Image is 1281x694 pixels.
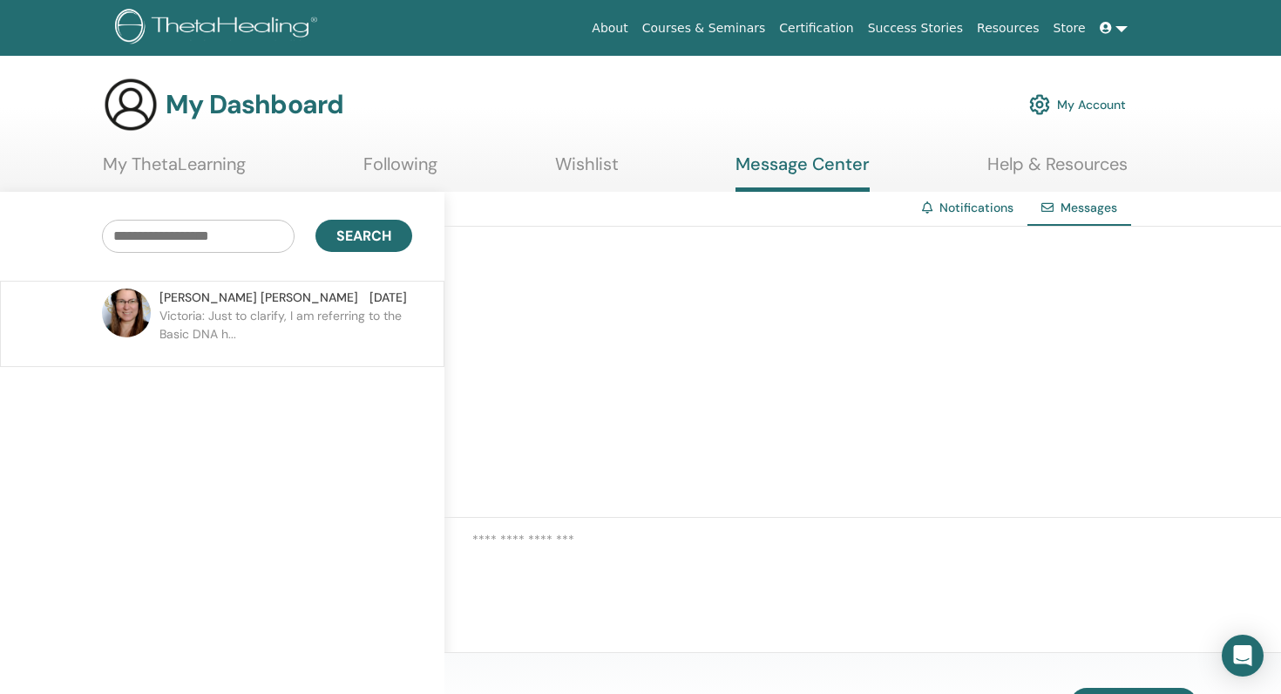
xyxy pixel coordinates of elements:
img: generic-user-icon.jpg [103,77,159,133]
img: default.jpg [102,289,151,337]
span: Search [336,227,391,245]
a: Courses & Seminars [635,12,773,44]
h3: My Dashboard [166,89,343,120]
span: Messages [1061,200,1117,215]
span: [DATE] [369,289,407,307]
p: Victoria: Just to clarify, I am referring to the Basic DNA h... [159,307,412,359]
a: Following [363,153,437,187]
a: Message Center [735,153,870,192]
a: Help & Resources [987,153,1128,187]
a: Resources [970,12,1047,44]
a: Notifications [939,200,1013,215]
a: Wishlist [555,153,619,187]
a: My ThetaLearning [103,153,246,187]
span: [PERSON_NAME] [PERSON_NAME] [159,289,358,307]
a: About [585,12,634,44]
a: Store [1047,12,1093,44]
a: Certification [772,12,860,44]
div: Open Intercom Messenger [1222,635,1264,677]
img: cog.svg [1029,90,1050,119]
img: logo.png [115,9,323,48]
a: My Account [1029,85,1126,124]
a: Success Stories [861,12,970,44]
button: Search [315,220,412,252]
